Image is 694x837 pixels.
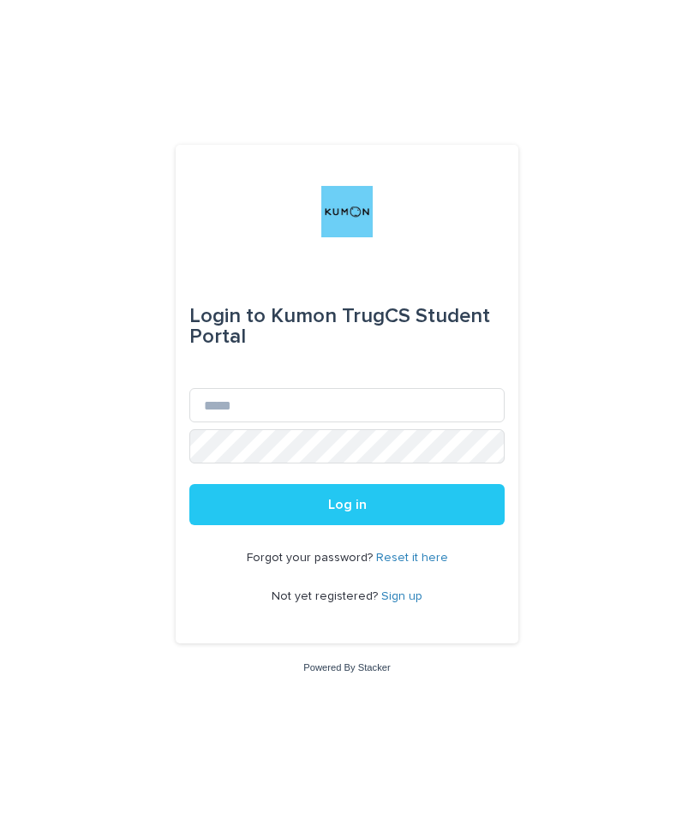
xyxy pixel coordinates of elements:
[328,498,367,511] span: Log in
[381,590,422,602] a: Sign up
[321,186,373,237] img: o6XkwfS7S2qhyeB9lxyF
[189,292,505,361] div: Kumon TrugCS Student Portal
[247,552,376,564] span: Forgot your password?
[189,484,505,525] button: Log in
[376,552,448,564] a: Reset it here
[303,662,390,673] a: Powered By Stacker
[189,306,266,326] span: Login to
[272,590,381,602] span: Not yet registered?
